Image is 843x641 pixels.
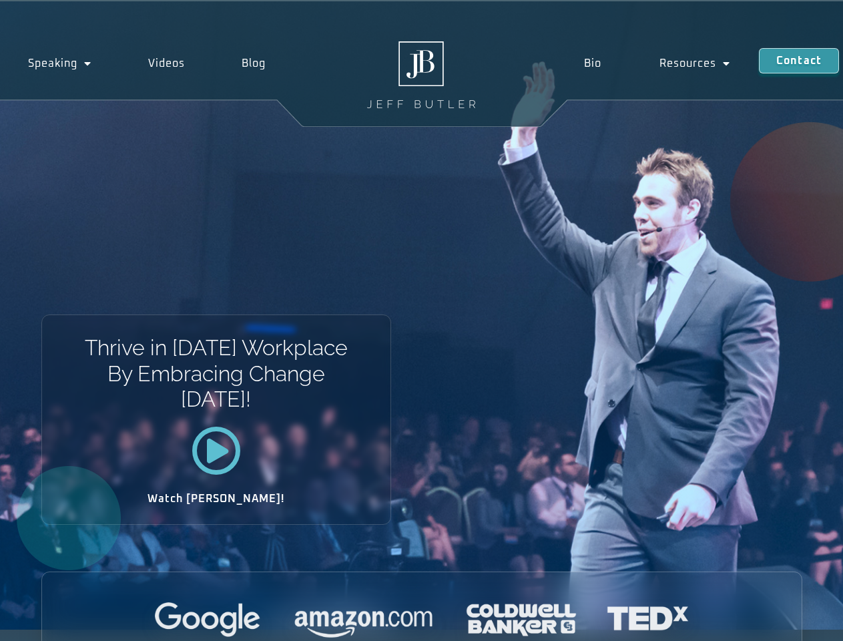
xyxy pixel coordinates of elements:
a: Contact [759,48,839,73]
h1: Thrive in [DATE] Workplace By Embracing Change [DATE]! [83,335,348,412]
a: Resources [631,48,759,79]
a: Videos [120,48,214,79]
a: Blog [213,48,294,79]
a: Bio [555,48,630,79]
h2: Watch [PERSON_NAME]! [89,493,344,504]
span: Contact [776,55,822,66]
nav: Menu [555,48,758,79]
